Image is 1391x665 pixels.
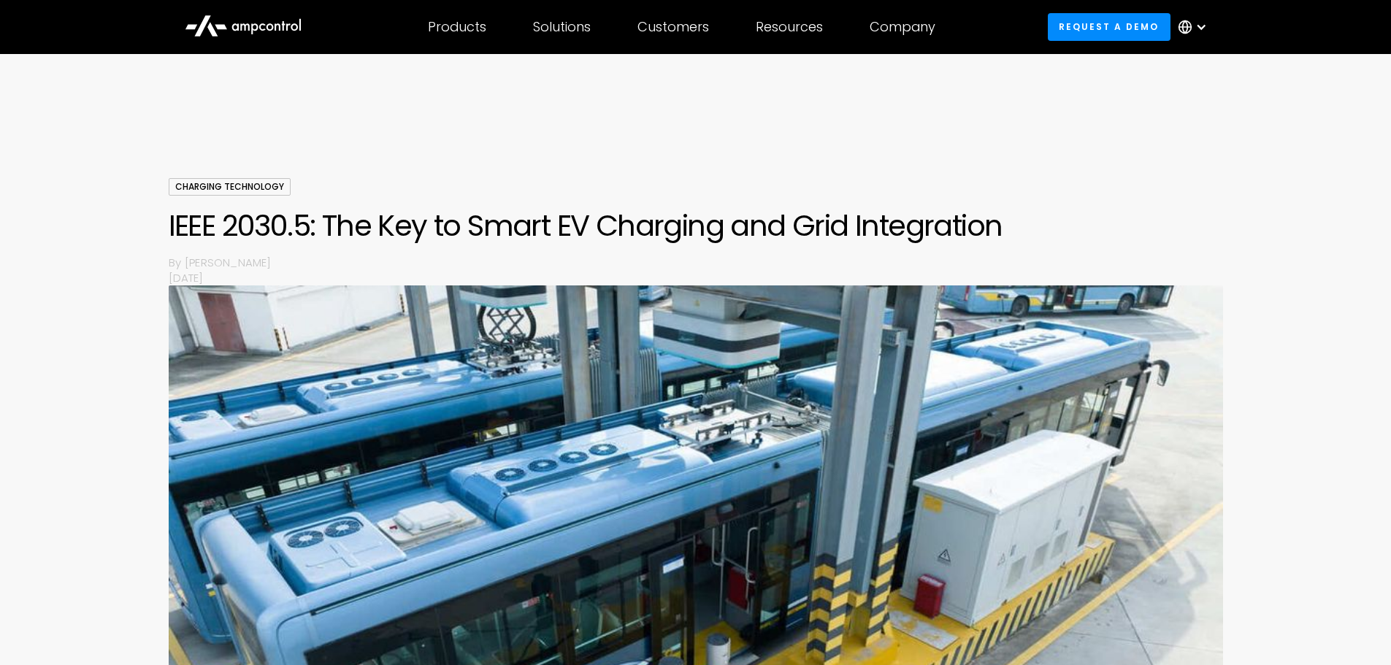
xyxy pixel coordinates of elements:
div: Products [428,19,486,35]
div: Company [870,19,935,35]
h1: IEEE 2030.5: The Key to Smart EV Charging and Grid Integration [169,208,1223,243]
div: Customers [637,19,709,35]
div: Charging Technology [169,178,291,196]
div: Solutions [533,19,591,35]
div: Resources [756,19,823,35]
p: [DATE] [169,270,1223,285]
p: By [169,255,185,270]
a: Request a demo [1048,13,1170,40]
p: [PERSON_NAME] [185,255,1223,270]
